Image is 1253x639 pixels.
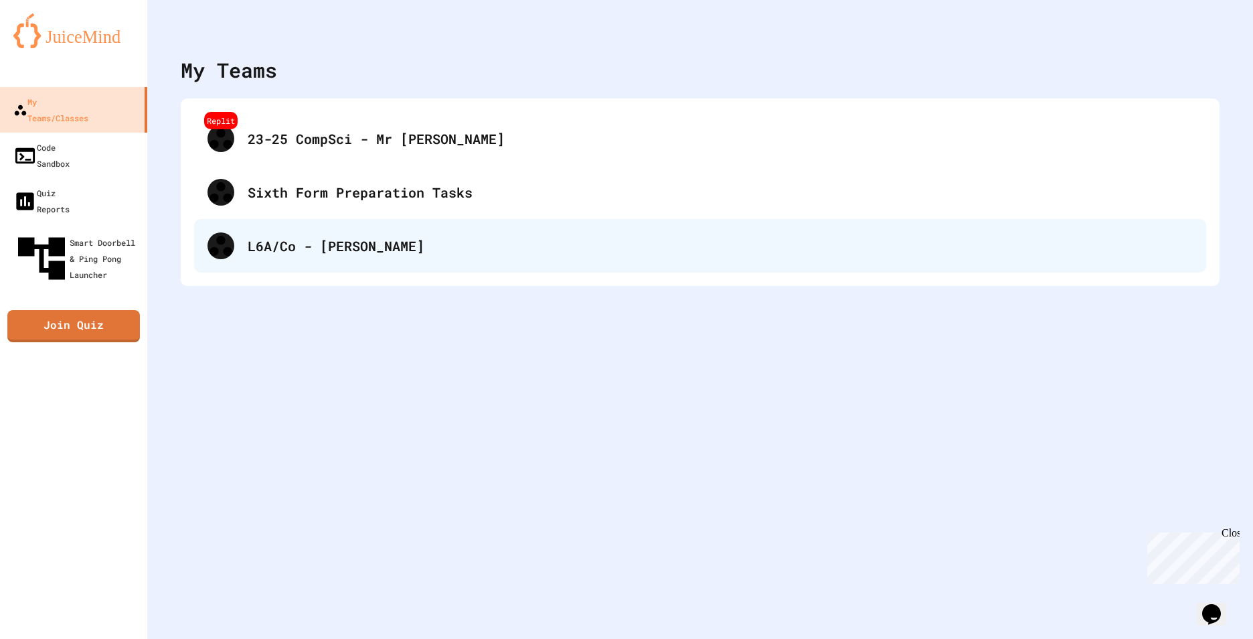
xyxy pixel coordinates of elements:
div: L6A/Co - [PERSON_NAME] [248,236,1193,256]
div: Replit23-25 CompSci - Mr [PERSON_NAME] [194,112,1206,165]
img: logo-orange.svg [13,13,134,48]
div: L6A/Co - [PERSON_NAME] [194,219,1206,273]
div: Smart Doorbell & Ping Pong Launcher [13,230,142,287]
iframe: chat widget [1142,527,1240,584]
a: Join Quiz [7,310,140,342]
div: 23-25 CompSci - Mr [PERSON_NAME] [248,129,1193,149]
div: Sixth Form Preparation Tasks [194,165,1206,219]
div: Sixth Form Preparation Tasks [248,182,1193,202]
div: My Teams/Classes [13,94,88,126]
div: Code Sandbox [13,139,70,171]
div: Quiz Reports [13,185,70,217]
div: Replit [204,112,238,129]
iframe: chat widget [1197,585,1240,626]
div: My Teams [181,55,277,85]
div: Chat with us now!Close [5,5,92,85]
